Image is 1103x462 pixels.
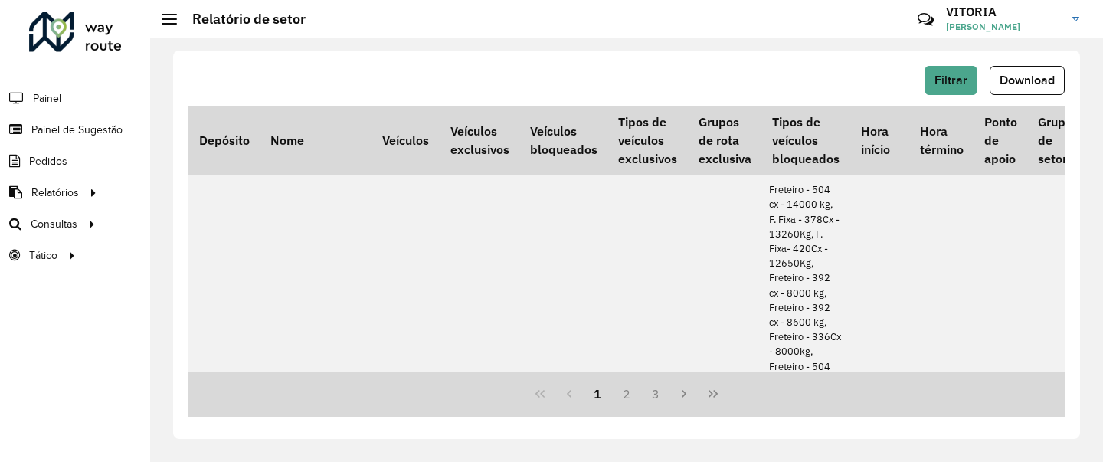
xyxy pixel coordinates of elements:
button: Next Page [670,379,699,408]
span: [PERSON_NAME] [946,20,1061,34]
th: Veículos bloqueados [519,106,607,175]
span: Painel de Sugestão [31,122,123,138]
th: Hora término [909,106,974,175]
th: Depósito [188,106,260,175]
th: Grupo de setores [1028,106,1091,175]
span: Pedidos [29,153,67,169]
th: Nome [260,106,371,175]
button: 2 [612,379,641,408]
th: Hora início [850,106,909,175]
th: Veículos exclusivos [440,106,519,175]
h2: Relatório de setor [177,11,306,28]
span: Tático [29,247,57,264]
span: Relatórios [31,185,79,201]
button: 3 [641,379,670,408]
button: Filtrar [925,66,977,95]
button: Download [990,66,1065,95]
button: Last Page [699,379,728,408]
th: Veículos [371,106,439,175]
span: Filtrar [934,74,967,87]
span: Painel [33,90,61,106]
button: 1 [583,379,612,408]
th: Tipos de veículos exclusivos [608,106,688,175]
h3: VITORIA [946,5,1061,19]
th: Tipos de veículos bloqueados [761,106,849,175]
a: Contato Rápido [909,3,942,36]
th: Grupos de rota exclusiva [688,106,761,175]
span: Consultas [31,216,77,232]
span: Download [1000,74,1055,87]
th: Ponto de apoio [974,106,1027,175]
